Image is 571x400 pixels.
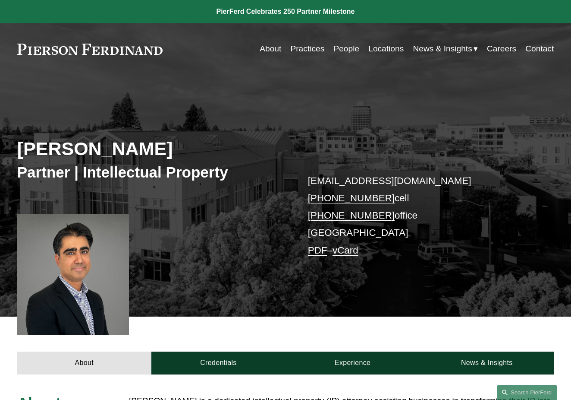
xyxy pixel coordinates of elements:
[308,172,532,259] p: cell office [GEOGRAPHIC_DATA] –
[413,41,477,57] a: folder dropdown
[290,41,324,57] a: Practices
[497,385,557,400] a: Search this site
[420,352,554,375] a: News & Insights
[17,352,151,375] a: About
[308,245,327,256] a: PDF
[308,193,395,203] a: [PHONE_NUMBER]
[308,175,471,186] a: [EMAIL_ADDRESS][DOMAIN_NAME]
[333,245,358,256] a: vCard
[413,41,472,57] span: News & Insights
[285,352,420,375] a: Experience
[17,137,285,160] h2: [PERSON_NAME]
[260,41,281,57] a: About
[17,163,285,181] h3: Partner | Intellectual Property
[525,41,554,57] a: Contact
[368,41,404,57] a: Locations
[487,41,516,57] a: Careers
[151,352,285,375] a: Credentials
[308,210,395,221] a: [PHONE_NUMBER]
[333,41,359,57] a: People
